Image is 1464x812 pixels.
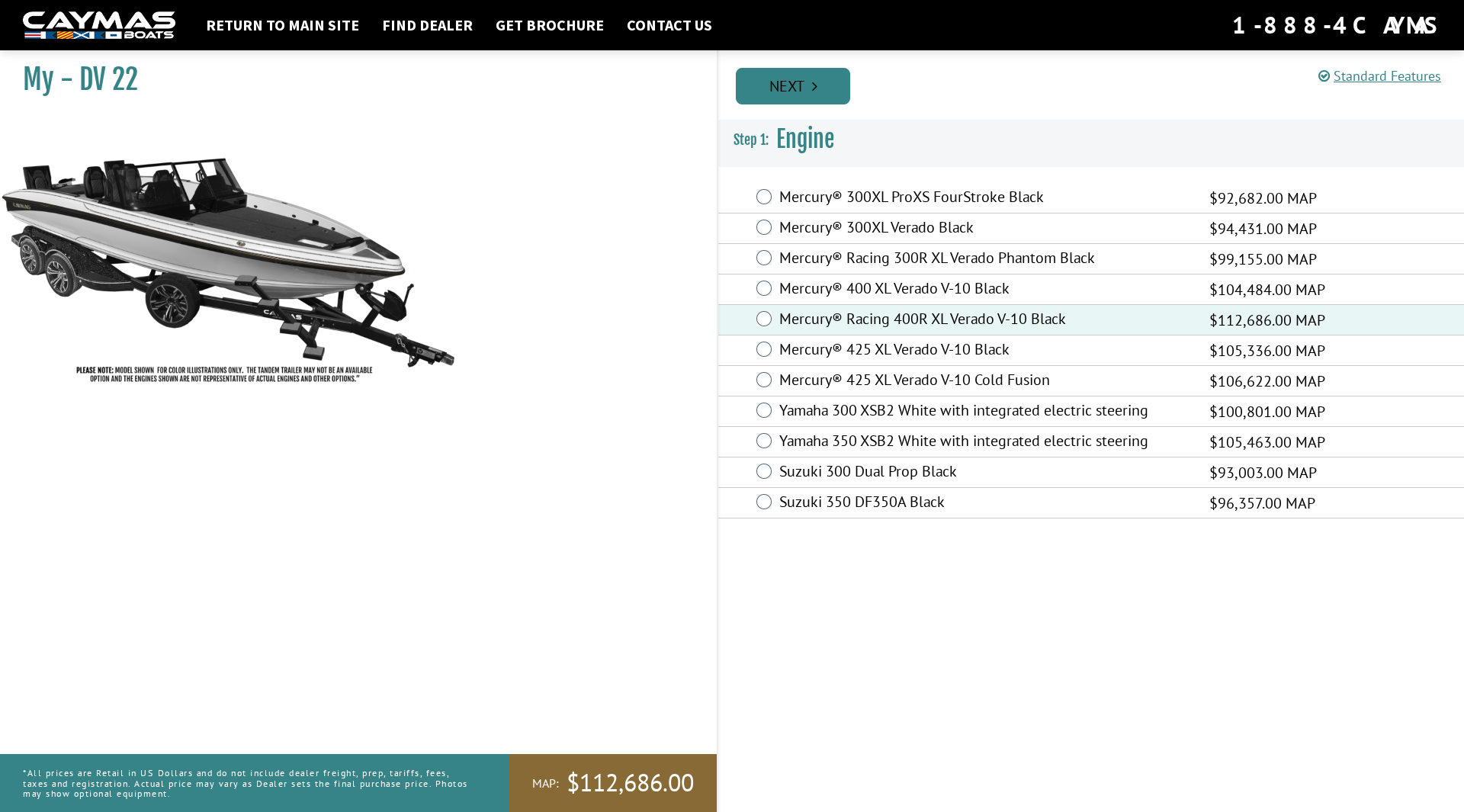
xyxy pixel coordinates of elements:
[619,15,720,35] a: Contact Us
[1209,492,1315,515] span: $96,357.00 MAP
[1209,370,1325,393] span: $106,622.00 MAP
[1209,431,1325,454] span: $105,463.00 MAP
[718,111,1464,168] h3: Engine
[732,66,1464,104] ul: Pagination
[779,371,1190,393] label: Mercury® 425 XL Verado V-10 Cold Fusion
[23,760,475,806] p: *All prices are Retail in US Dollars and do not include dealer freight, prep, tariffs, fees, taxe...
[1209,339,1325,362] span: $105,336.00 MAP
[779,218,1190,240] label: Mercury® 300XL Verado Black
[779,249,1190,271] label: Mercury® Racing 300R XL Verado Phantom Black
[488,15,612,35] a: Get Brochure
[1209,400,1325,423] span: $100,801.00 MAP
[1232,8,1441,42] div: 1-888-4CAYMAS
[779,432,1190,454] label: Yamaha 350 XSB2 White with integrated electric steering
[532,775,559,791] span: MAP:
[779,340,1190,362] label: Mercury® 425 XL Verado V-10 Black
[1209,217,1317,240] span: $94,431.00 MAP
[23,63,679,97] h1: My - DV 22
[567,767,694,799] span: $112,686.00
[1209,187,1317,210] span: $92,682.00 MAP
[779,188,1190,210] label: Mercury® 300XL ProXS FourStroke Black
[1209,461,1317,484] span: $93,003.00 MAP
[198,15,367,35] a: Return to main site
[779,401,1190,423] label: Yamaha 300 XSB2 White with integrated electric steering
[374,15,480,35] a: Find Dealer
[23,11,175,40] img: white-logo-c9c8dbefe5ff5ceceb0f0178aa75bf4bb51f6bca0971e226c86eb53dfe498488.png
[1209,309,1325,332] span: $112,686.00 MAP
[779,462,1190,484] label: Suzuki 300 Dual Prop Black
[736,68,850,104] a: Next
[1209,278,1325,301] span: $104,484.00 MAP
[509,754,717,812] a: MAP:$112,686.00
[779,279,1190,301] label: Mercury® 400 XL Verado V-10 Black
[1318,67,1441,85] a: Standard Features
[779,310,1190,332] label: Mercury® Racing 400R XL Verado V-10 Black
[779,493,1190,515] label: Suzuki 350 DF350A Black
[1209,248,1317,271] span: $99,155.00 MAP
